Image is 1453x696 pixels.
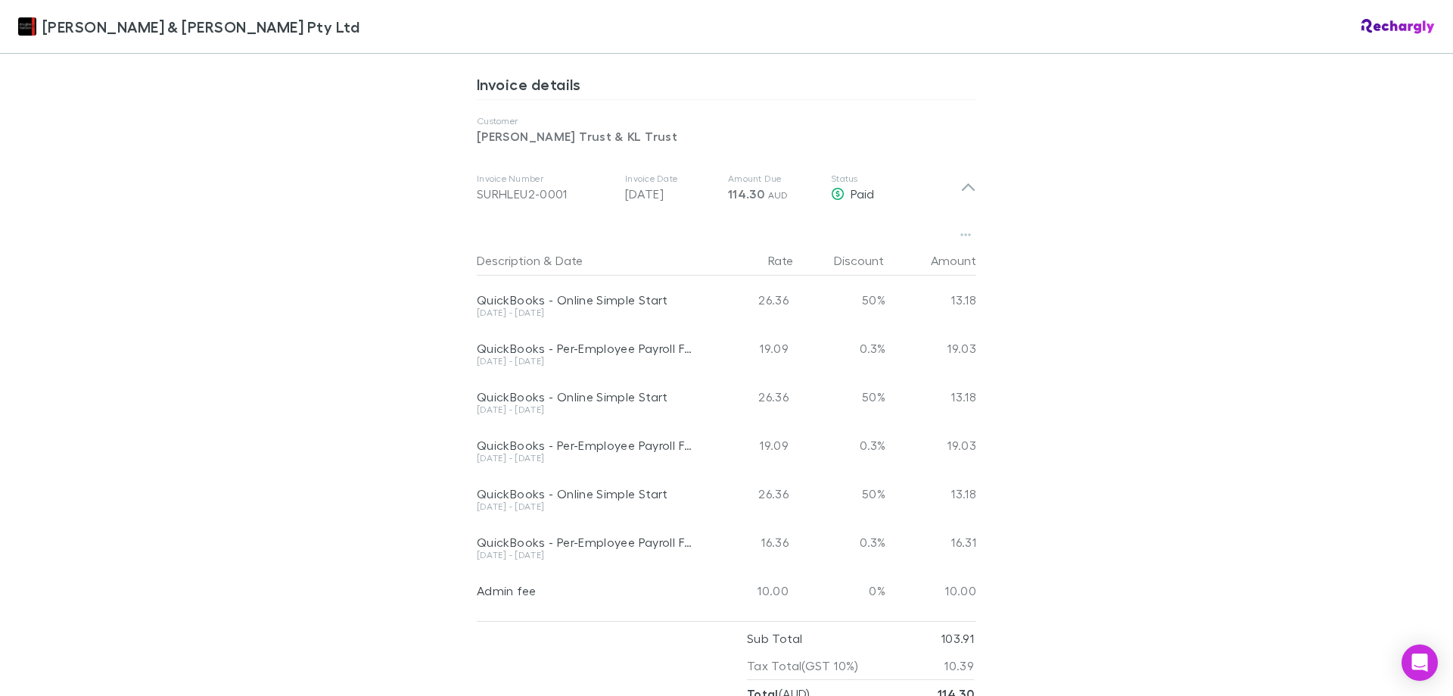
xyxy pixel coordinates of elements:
[704,324,795,373] div: 19.09
[477,389,698,404] div: QuickBooks - Online Simple Start
[477,502,698,511] div: [DATE] - [DATE]
[42,15,359,38] span: [PERSON_NAME] & [PERSON_NAME] Pty Ltd
[885,470,976,518] div: 13.18
[704,518,795,566] div: 16.36
[477,454,698,463] div: [DATE] - [DATE]
[555,245,583,276] button: Date
[747,652,859,679] p: Tax Total (GST 10%)
[477,185,613,203] div: SURHLEU2-0001
[885,421,976,470] div: 19.03
[795,373,885,421] div: 50%
[477,341,698,356] div: QuickBooks - Per-Employee Payroll Fee | 7 employee paids
[704,421,795,470] div: 19.09
[477,75,976,99] h3: Invoice details
[795,324,885,373] div: 0.3%
[728,186,764,201] span: 114.30
[941,625,974,652] p: 103.91
[477,245,698,276] div: &
[795,276,885,324] div: 50%
[747,625,802,652] p: Sub Total
[851,186,874,201] span: Paid
[477,583,698,598] div: Admin fee
[704,276,795,324] div: 26.36
[768,189,789,201] span: AUD
[944,652,974,679] p: 10.39
[625,173,716,185] p: Invoice Date
[477,405,698,414] div: [DATE] - [DATE]
[477,357,698,366] div: [DATE] - [DATE]
[885,373,976,421] div: 13.18
[885,518,976,566] div: 16.31
[625,185,716,203] p: [DATE]
[477,535,698,550] div: QuickBooks - Per-Employee Payroll Fee | 6 employee paids
[477,245,540,276] button: Description
[704,373,795,421] div: 26.36
[477,173,613,185] p: Invoice Number
[795,470,885,518] div: 50%
[465,158,988,218] div: Invoice NumberSURHLEU2-0001Invoice Date[DATE]Amount Due114.30 AUDStatusPaid
[1361,19,1435,34] img: Rechargly Logo
[795,518,885,566] div: 0.3%
[704,566,795,615] div: 10.00
[477,438,698,453] div: QuickBooks - Per-Employee Payroll Fee | 7 employee paids
[728,173,819,185] p: Amount Due
[831,173,960,185] p: Status
[477,308,698,317] div: [DATE] - [DATE]
[477,551,698,560] div: [DATE] - [DATE]
[1402,645,1438,681] div: Open Intercom Messenger
[795,421,885,470] div: 0.3%
[885,276,976,324] div: 13.18
[704,470,795,518] div: 26.36
[477,127,976,145] p: [PERSON_NAME] Trust & KL Trust
[477,486,698,501] div: QuickBooks - Online Simple Start
[477,115,976,127] p: Customer
[885,324,976,373] div: 19.03
[477,292,698,307] div: QuickBooks - Online Simple Start
[18,17,36,36] img: Douglas & Harrison Pty Ltd's Logo
[795,566,885,615] div: 0%
[885,566,976,615] div: 10.00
